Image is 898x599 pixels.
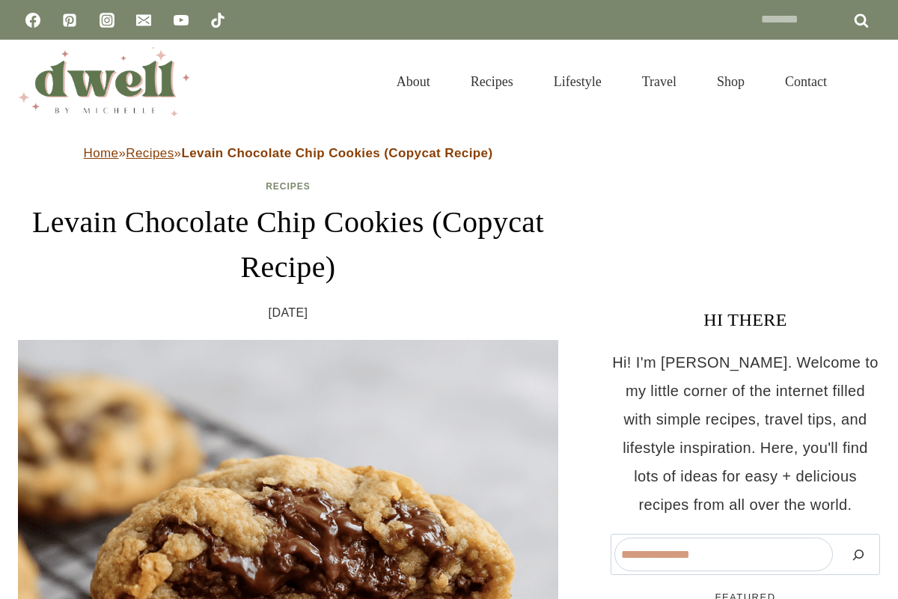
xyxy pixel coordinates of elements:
[765,55,847,108] a: Contact
[611,306,880,333] h3: HI THERE
[84,146,493,160] span: » »
[18,47,190,116] img: DWELL by michelle
[697,55,765,108] a: Shop
[84,146,119,160] a: Home
[622,55,697,108] a: Travel
[129,5,159,35] a: Email
[269,302,308,324] time: [DATE]
[840,538,876,571] button: Search
[534,55,622,108] a: Lifestyle
[126,146,174,160] a: Recipes
[18,200,558,290] h1: Levain Chocolate Chip Cookies (Copycat Recipe)
[166,5,196,35] a: YouTube
[55,5,85,35] a: Pinterest
[376,55,847,108] nav: Primary Navigation
[266,181,311,192] a: Recipes
[18,5,48,35] a: Facebook
[450,55,534,108] a: Recipes
[92,5,122,35] a: Instagram
[376,55,450,108] a: About
[181,146,492,160] strong: Levain Chocolate Chip Cookies (Copycat Recipe)
[855,69,880,94] button: View Search Form
[203,5,233,35] a: TikTok
[611,348,880,519] p: Hi! I'm [PERSON_NAME]. Welcome to my little corner of the internet filled with simple recipes, tr...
